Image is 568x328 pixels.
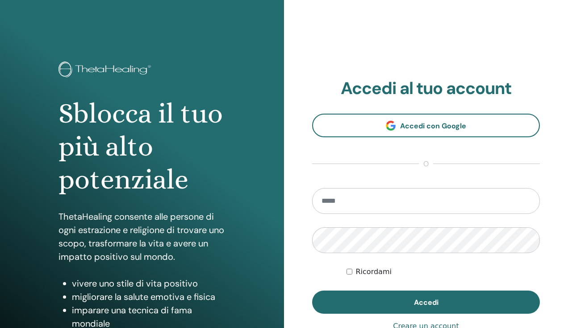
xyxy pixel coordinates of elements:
p: ThetaHealing consente alle persone di ogni estrazione e religione di trovare uno scopo, trasforma... [58,210,226,263]
li: vivere uno stile di vita positivo [72,277,226,290]
span: Accedi [414,298,439,307]
label: Ricordami [356,266,392,277]
div: Keep me authenticated indefinitely or until I manually logout [347,266,540,277]
a: Accedi con Google [312,114,540,137]
button: Accedi [312,291,540,314]
span: o [419,159,433,169]
span: Accedi con Google [400,121,466,131]
h1: Sblocca il tuo più alto potenziale [58,97,226,197]
h2: Accedi al tuo account [312,78,540,99]
li: migliorare la salute emotiva e fisica [72,290,226,303]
